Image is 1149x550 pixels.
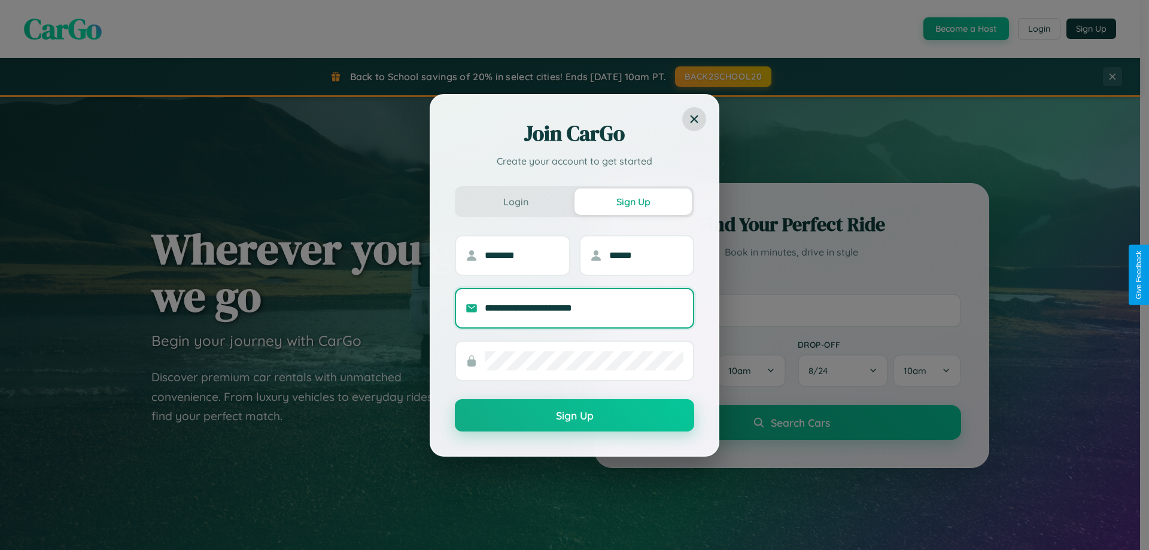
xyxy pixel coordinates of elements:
button: Sign Up [574,189,692,215]
button: Sign Up [455,399,694,432]
button: Login [457,189,574,215]
h2: Join CarGo [455,119,694,148]
p: Create your account to get started [455,154,694,168]
div: Give Feedback [1135,251,1143,299]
